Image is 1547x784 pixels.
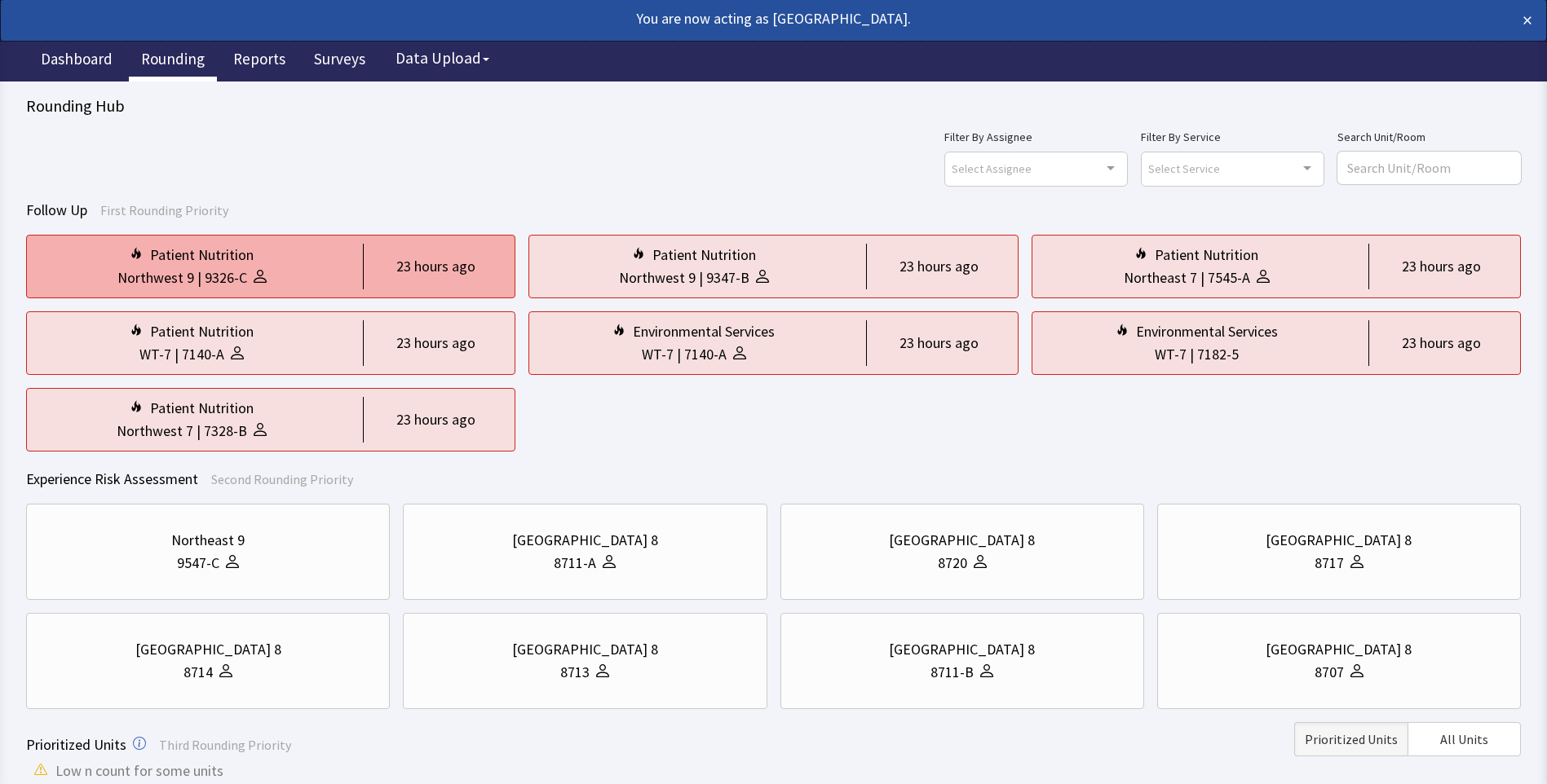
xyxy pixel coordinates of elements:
div: [GEOGRAPHIC_DATA] 8 [889,638,1035,661]
div: Northwest 9 [619,266,696,289]
div: Patient Nutrition [150,244,254,266]
div: 8707 [1315,661,1344,684]
div: Patient Nutrition [150,397,254,420]
div: WT-7 [139,343,171,366]
label: Search Unit/Room [1337,127,1521,147]
button: Data Upload [386,43,499,73]
button: Prioritized Units [1294,722,1408,756]
div: Patient Nutrition [1155,244,1258,266]
div: [GEOGRAPHIC_DATA] 8 [1266,529,1412,552]
span: Low n count for some units [55,760,223,782]
div: Rounding Hub [26,95,1521,117]
div: Northwest 7 [117,420,193,443]
div: [GEOGRAPHIC_DATA] 8 [512,529,658,552]
a: Dashboard [29,41,125,81]
div: 23 hours ago [1402,255,1481,278]
label: Filter By Assignee [944,127,1128,147]
span: First Rounding Priority [100,202,228,218]
div: You are now acting as [GEOGRAPHIC_DATA]. [15,7,1381,30]
span: Second Rounding Priority [211,471,353,487]
span: Prioritized Units [26,735,126,754]
div: Environmental Services [633,320,775,343]
input: Search Unit/Room [1337,152,1521,184]
div: 23 hours ago [899,332,979,355]
div: [GEOGRAPHIC_DATA] 8 [1266,638,1412,661]
a: Reports [221,41,298,81]
div: | [696,266,706,289]
div: 8720 [938,552,967,575]
div: 9547-C [177,552,219,575]
div: 23 hours ago [899,255,979,278]
div: | [1187,343,1197,366]
div: 9326-C [205,266,247,289]
div: [GEOGRAPHIC_DATA] 8 [512,638,658,661]
button: All Units [1408,722,1521,756]
div: 8717 [1315,552,1344,575]
div: [GEOGRAPHIC_DATA] 8 [135,638,281,661]
div: | [1197,266,1208,289]
span: Select Service [1148,159,1220,178]
div: Environmental Services [1136,320,1278,343]
div: | [674,343,684,366]
div: WT-7 [1155,343,1187,366]
div: 8713 [560,661,590,684]
div: | [194,266,205,289]
a: Surveys [302,41,378,81]
div: 7545-A [1208,266,1250,289]
div: 7140-A [182,343,224,366]
span: All Units [1440,729,1488,749]
a: Rounding [129,41,217,81]
div: [GEOGRAPHIC_DATA] 8 [889,529,1035,552]
span: Prioritized Units [1305,729,1398,749]
button: × [1523,7,1532,33]
label: Filter By Service [1141,127,1324,147]
div: 8714 [183,661,213,684]
div: 7182-5 [1197,343,1239,366]
div: | [193,420,204,443]
div: 23 hours ago [1402,332,1481,355]
div: Northeast 7 [1124,266,1197,289]
div: 23 hours ago [396,332,475,355]
div: 9347-B [706,266,749,289]
div: Patient Nutrition [652,244,756,266]
div: 7140-A [684,343,727,366]
div: Patient Nutrition [150,320,254,343]
span: Select Assignee [952,159,1032,178]
span: Third Rounding Priority [159,737,291,753]
div: Northeast 9 [171,529,245,552]
div: WT-7 [642,343,674,366]
div: Northwest 9 [117,266,194,289]
div: 7328-B [204,420,247,443]
div: 8711-B [930,661,974,684]
div: 8711-A [554,552,596,575]
div: Follow Up [26,199,1521,222]
div: 23 hours ago [396,408,475,431]
div: Experience Risk Assessment [26,468,1521,491]
div: | [171,343,182,366]
div: 23 hours ago [396,255,475,278]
